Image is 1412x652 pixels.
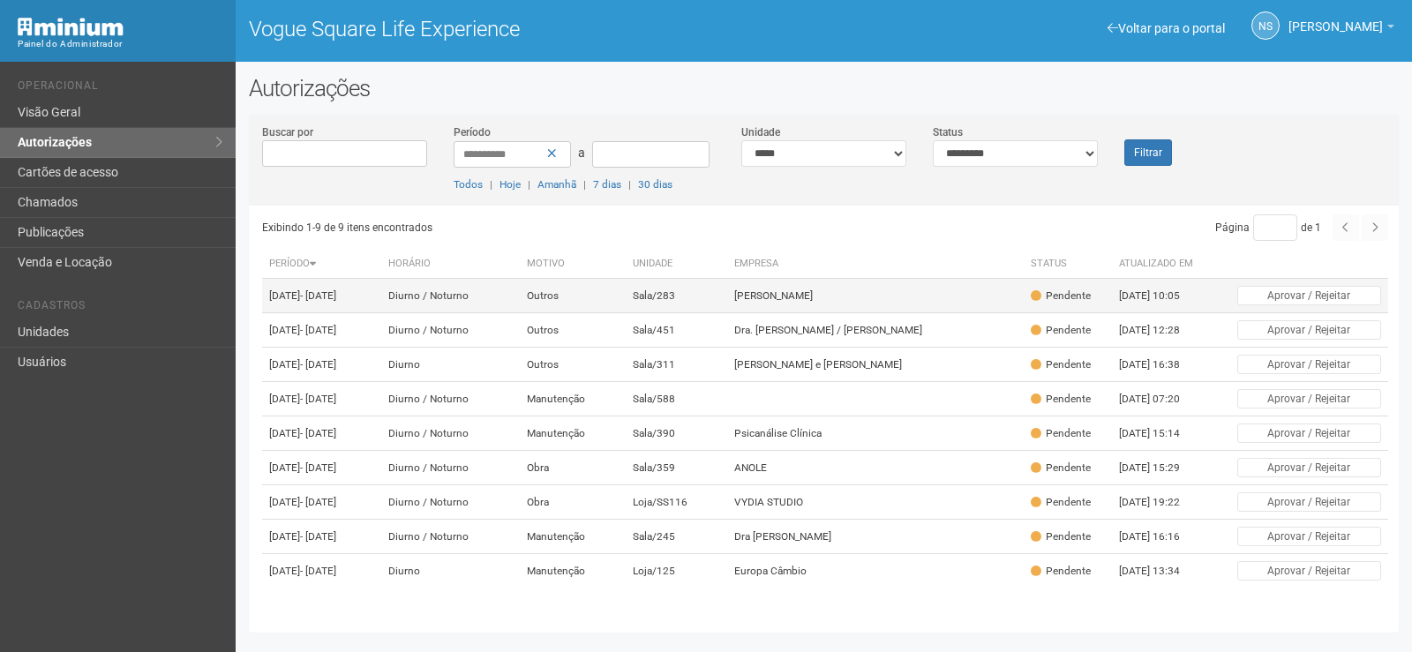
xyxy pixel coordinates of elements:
[499,178,521,191] a: Hoje
[520,250,626,279] th: Motivo
[727,313,1024,348] td: Dra. [PERSON_NAME] / [PERSON_NAME]
[1031,564,1091,579] div: Pendente
[520,485,626,520] td: Obra
[18,79,222,98] li: Operacional
[249,75,1399,101] h2: Autorizações
[1237,492,1381,512] button: Aprovar / Rejeitar
[300,530,336,543] span: - [DATE]
[262,520,381,554] td: [DATE]
[626,554,727,588] td: Loja/125
[262,382,381,416] td: [DATE]
[262,313,381,348] td: [DATE]
[1112,554,1209,588] td: [DATE] 13:34
[1031,426,1091,441] div: Pendente
[727,416,1024,451] td: Psicanálise Clínica
[262,214,820,241] div: Exibindo 1-9 de 9 itens encontrados
[262,416,381,451] td: [DATE]
[300,289,336,302] span: - [DATE]
[300,324,336,336] span: - [DATE]
[1237,527,1381,546] button: Aprovar / Rejeitar
[1112,348,1209,382] td: [DATE] 16:38
[262,554,381,588] td: [DATE]
[381,554,520,588] td: Diurno
[381,279,520,313] td: Diurno / Noturno
[1031,529,1091,544] div: Pendente
[490,178,492,191] span: |
[626,382,727,416] td: Sala/588
[1031,392,1091,407] div: Pendente
[626,485,727,520] td: Loja/SS116
[520,520,626,554] td: Manutenção
[18,299,222,318] li: Cadastros
[1112,313,1209,348] td: [DATE] 12:28
[454,124,491,140] label: Período
[1112,382,1209,416] td: [DATE] 07:20
[1237,389,1381,408] button: Aprovar / Rejeitar
[1215,221,1321,234] span: Página de 1
[626,348,727,382] td: Sala/311
[1288,3,1383,34] span: Nicolle Silva
[741,124,780,140] label: Unidade
[520,279,626,313] td: Outros
[1237,286,1381,305] button: Aprovar / Rejeitar
[626,520,727,554] td: Sala/245
[1237,458,1381,477] button: Aprovar / Rejeitar
[1237,423,1381,443] button: Aprovar / Rejeitar
[528,178,530,191] span: |
[1031,289,1091,304] div: Pendente
[381,382,520,416] td: Diurno / Noturno
[520,382,626,416] td: Manutenção
[262,485,381,520] td: [DATE]
[727,348,1024,382] td: [PERSON_NAME] e [PERSON_NAME]
[18,18,124,36] img: Minium
[1112,416,1209,451] td: [DATE] 15:14
[626,250,727,279] th: Unidade
[727,554,1024,588] td: Europa Câmbio
[1024,250,1112,279] th: Status
[300,461,336,474] span: - [DATE]
[638,178,672,191] a: 30 dias
[262,124,313,140] label: Buscar por
[381,451,520,485] td: Diurno / Noturno
[727,520,1024,554] td: Dra [PERSON_NAME]
[1112,451,1209,485] td: [DATE] 15:29
[1288,22,1394,36] a: [PERSON_NAME]
[300,358,336,371] span: - [DATE]
[1031,461,1091,476] div: Pendente
[727,279,1024,313] td: [PERSON_NAME]
[727,250,1024,279] th: Empresa
[1112,279,1209,313] td: [DATE] 10:05
[381,250,520,279] th: Horário
[300,565,336,577] span: - [DATE]
[454,178,483,191] a: Todos
[1108,21,1225,35] a: Voltar para o portal
[262,250,381,279] th: Período
[300,393,336,405] span: - [DATE]
[1112,485,1209,520] td: [DATE] 19:22
[520,416,626,451] td: Manutenção
[249,18,811,41] h1: Vogue Square Life Experience
[520,313,626,348] td: Outros
[1031,357,1091,372] div: Pendente
[262,451,381,485] td: [DATE]
[381,485,520,520] td: Diurno / Noturno
[1031,323,1091,338] div: Pendente
[933,124,963,140] label: Status
[1112,520,1209,554] td: [DATE] 16:16
[626,313,727,348] td: Sala/451
[583,178,586,191] span: |
[593,178,621,191] a: 7 dias
[537,178,576,191] a: Amanhã
[262,348,381,382] td: [DATE]
[578,146,585,160] span: a
[1112,250,1209,279] th: Atualizado em
[1237,355,1381,374] button: Aprovar / Rejeitar
[300,496,336,508] span: - [DATE]
[626,279,727,313] td: Sala/283
[520,348,626,382] td: Outros
[300,427,336,439] span: - [DATE]
[1124,139,1172,166] button: Filtrar
[381,313,520,348] td: Diurno / Noturno
[626,416,727,451] td: Sala/390
[520,554,626,588] td: Manutenção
